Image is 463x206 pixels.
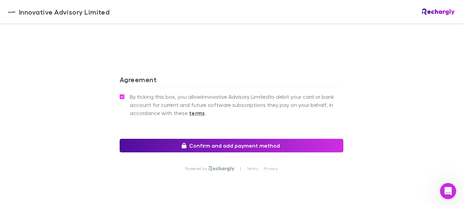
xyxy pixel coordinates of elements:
[422,8,455,15] img: Rechargly Logo
[120,75,343,86] h3: Agreement
[185,166,208,171] p: Powered by
[208,166,235,171] img: Rechargly Logo
[189,110,205,116] strong: terms
[19,7,109,17] span: Innovative Advisory Limited
[8,8,16,16] img: Innovative Advisory Limited's Logo
[264,166,278,171] a: Privacy
[440,183,456,199] iframe: Intercom live chat
[240,166,241,171] p: |
[247,166,258,171] a: Terms
[120,139,343,152] button: Confirm and add payment method
[130,93,343,117] span: By ticking this box, you allow Innovative Advisory Limited to debit your card or bank account for...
